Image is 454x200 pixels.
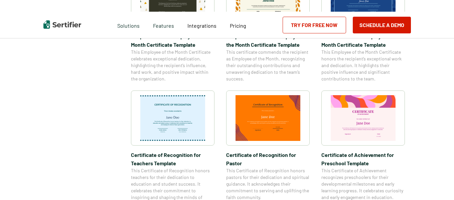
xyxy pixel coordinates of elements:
a: Try for Free Now [283,17,346,33]
span: Integrations [187,22,216,29]
span: Simple and Patterned Employee of the Month Certificate Template [226,32,310,49]
span: Simple & Colorful Employee of the Month Certificate Template [131,32,214,49]
span: This certificate commends the recipient as Employee of the Month, recognizing their outstanding c... [226,49,310,82]
span: Modern Dark Blue Employee of the Month Certificate Template [321,32,405,49]
span: Solutions [117,21,140,29]
iframe: Chat Widget [421,168,454,200]
img: Certificate of Recognition for Teachers Template [140,95,205,141]
span: Certificate of Achievement for Preschool Template [321,151,405,167]
span: Pricing [230,22,246,29]
img: Certificate of Achievement for Preschool Template [331,95,396,141]
span: Certificate of Recognition for Pastor [226,151,310,167]
a: Integrations [187,21,216,29]
img: Certificate of Recognition for Pastor [236,95,300,141]
img: Sertifier | Digital Credentialing Platform [43,20,81,29]
span: Features [153,21,174,29]
span: This Employee of the Month Certificate honors the recipient’s exceptional work and dedication. It... [321,49,405,82]
a: Pricing [230,21,246,29]
span: Certificate of Recognition for Teachers Template [131,151,214,167]
span: This Employee of the Month Certificate celebrates exceptional dedication, highlighting the recipi... [131,49,214,82]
